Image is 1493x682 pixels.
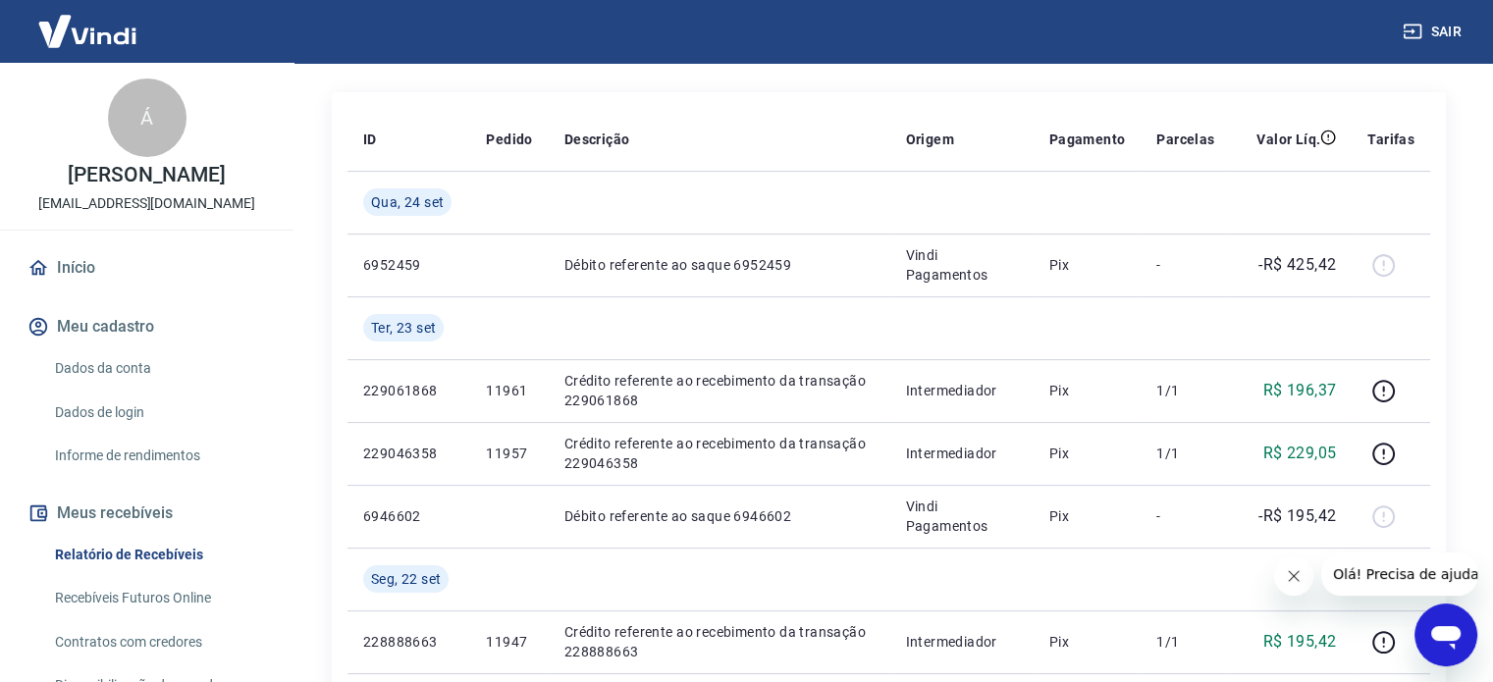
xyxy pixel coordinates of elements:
[905,497,1017,536] p: Vindi Pagamentos
[38,193,255,214] p: [EMAIL_ADDRESS][DOMAIN_NAME]
[47,393,270,433] a: Dados de login
[371,192,444,212] span: Qua, 24 set
[486,632,532,652] p: 11947
[363,381,454,400] p: 229061868
[24,492,270,535] button: Meus recebíveis
[905,632,1017,652] p: Intermediador
[1049,632,1126,652] p: Pix
[47,348,270,389] a: Dados da conta
[1258,504,1336,528] p: -R$ 195,42
[486,381,532,400] p: 11961
[363,255,454,275] p: 6952459
[12,14,165,29] span: Olá! Precisa de ajuda?
[486,130,532,149] p: Pedido
[47,622,270,662] a: Contratos com credores
[1049,130,1126,149] p: Pagamento
[47,578,270,618] a: Recebíveis Futuros Online
[1256,130,1320,149] p: Valor Líq.
[1156,381,1214,400] p: 1/1
[905,444,1017,463] p: Intermediador
[1321,552,1477,596] iframe: Mensagem da empresa
[24,305,270,348] button: Meu cadastro
[47,436,270,476] a: Informe de rendimentos
[1399,14,1469,50] button: Sair
[1414,603,1477,666] iframe: Botão para abrir a janela de mensagens
[905,245,1017,285] p: Vindi Pagamentos
[1156,255,1214,275] p: -
[1263,630,1337,654] p: R$ 195,42
[564,506,875,526] p: Débito referente ao saque 6946602
[363,444,454,463] p: 229046358
[371,569,441,589] span: Seg, 22 set
[1263,442,1337,465] p: R$ 229,05
[24,246,270,289] a: Início
[363,506,454,526] p: 6946602
[1258,253,1336,277] p: -R$ 425,42
[1049,444,1126,463] p: Pix
[1156,130,1214,149] p: Parcelas
[905,130,953,149] p: Origem
[47,535,270,575] a: Relatório de Recebíveis
[1049,506,1126,526] p: Pix
[363,130,377,149] p: ID
[1367,130,1414,149] p: Tarifas
[564,255,875,275] p: Débito referente ao saque 6952459
[1049,381,1126,400] p: Pix
[1274,556,1313,596] iframe: Fechar mensagem
[564,434,875,473] p: Crédito referente ao recebimento da transação 229046358
[564,622,875,661] p: Crédito referente ao recebimento da transação 228888663
[24,1,151,61] img: Vindi
[1049,255,1126,275] p: Pix
[1156,632,1214,652] p: 1/1
[371,318,436,338] span: Ter, 23 set
[1156,506,1214,526] p: -
[486,444,532,463] p: 11957
[1156,444,1214,463] p: 1/1
[905,381,1017,400] p: Intermediador
[108,79,187,157] div: Á
[564,371,875,410] p: Crédito referente ao recebimento da transação 229061868
[363,632,454,652] p: 228888663
[1263,379,1337,402] p: R$ 196,37
[68,165,225,185] p: [PERSON_NAME]
[564,130,630,149] p: Descrição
